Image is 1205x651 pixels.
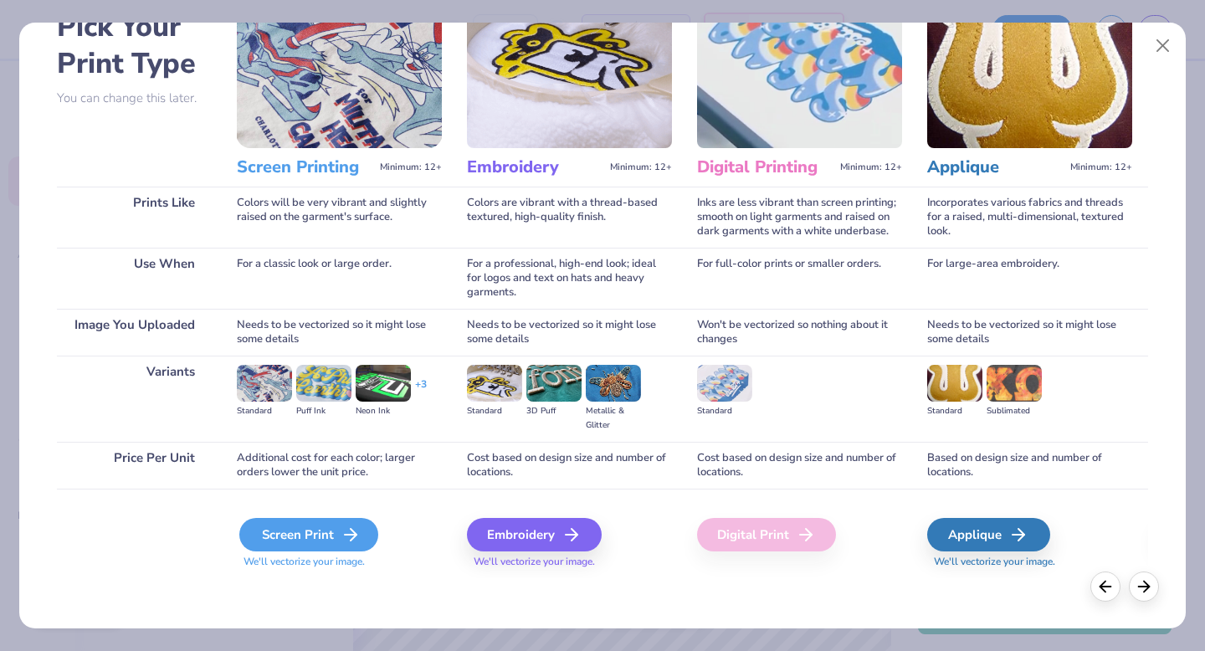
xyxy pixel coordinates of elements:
[927,309,1132,356] div: Needs to be vectorized so it might lose some details
[697,187,902,248] div: Inks are less vibrant than screen printing; smooth on light garments and raised on dark garments ...
[57,248,212,309] div: Use When
[237,156,373,178] h3: Screen Printing
[467,404,522,418] div: Standard
[296,365,351,402] img: Puff Ink
[927,156,1064,178] h3: Applique
[467,442,672,489] div: Cost based on design size and number of locations.
[467,555,672,569] span: We'll vectorize your image.
[840,161,902,173] span: Minimum: 12+
[610,161,672,173] span: Minimum: 12+
[467,248,672,309] div: For a professional, high-end look; ideal for logos and text on hats and heavy garments.
[237,248,442,309] div: For a classic look or large order.
[415,377,427,406] div: + 3
[697,309,902,356] div: Won't be vectorized so nothing about it changes
[356,365,411,402] img: Neon Ink
[697,248,902,309] div: For full-color prints or smaller orders.
[526,365,582,402] img: 3D Puff
[526,404,582,418] div: 3D Puff
[697,156,833,178] h3: Digital Printing
[586,365,641,402] img: Metallic & Glitter
[237,309,442,356] div: Needs to be vectorized so it might lose some details
[697,404,752,418] div: Standard
[356,404,411,418] div: Neon Ink
[1147,30,1179,62] button: Close
[237,187,442,248] div: Colors will be very vibrant and slightly raised on the garment's surface.
[987,404,1042,418] div: Sublimated
[927,518,1050,551] div: Applique
[237,442,442,489] div: Additional cost for each color; larger orders lower the unit price.
[57,309,212,356] div: Image You Uploaded
[927,404,982,418] div: Standard
[57,187,212,248] div: Prints Like
[239,518,378,551] div: Screen Print
[467,518,602,551] div: Embroidery
[927,442,1132,489] div: Based on design size and number of locations.
[237,555,442,569] span: We'll vectorize your image.
[927,248,1132,309] div: For large-area embroidery.
[57,356,212,442] div: Variants
[697,365,752,402] img: Standard
[467,365,522,402] img: Standard
[296,404,351,418] div: Puff Ink
[237,365,292,402] img: Standard
[57,8,212,82] h2: Pick Your Print Type
[467,309,672,356] div: Needs to be vectorized so it might lose some details
[927,555,1132,569] span: We'll vectorize your image.
[927,365,982,402] img: Standard
[237,404,292,418] div: Standard
[586,404,641,433] div: Metallic & Glitter
[987,365,1042,402] img: Sublimated
[57,91,212,105] p: You can change this later.
[1070,161,1132,173] span: Minimum: 12+
[380,161,442,173] span: Minimum: 12+
[57,442,212,489] div: Price Per Unit
[697,518,836,551] div: Digital Print
[927,187,1132,248] div: Incorporates various fabrics and threads for a raised, multi-dimensional, textured look.
[467,187,672,248] div: Colors are vibrant with a thread-based textured, high-quality finish.
[697,442,902,489] div: Cost based on design size and number of locations.
[467,156,603,178] h3: Embroidery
